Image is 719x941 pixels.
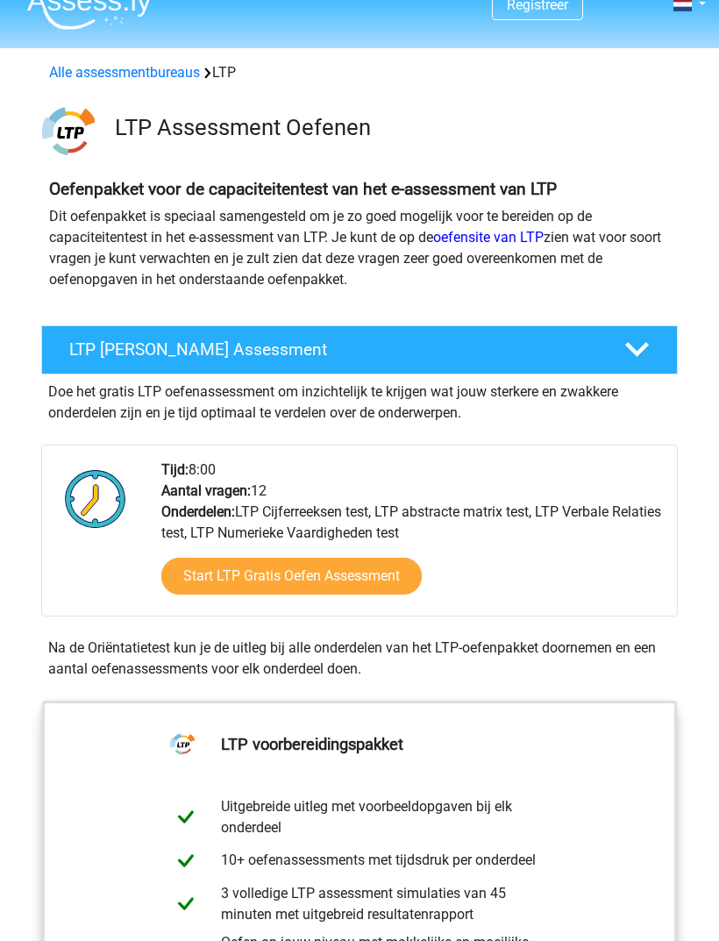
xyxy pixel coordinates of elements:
a: LTP [PERSON_NAME] Assessment [34,325,685,374]
h4: LTP [PERSON_NAME] Assessment [69,339,599,360]
img: ltp.png [42,104,95,157]
div: LTP [42,62,677,83]
div: Doe het gratis LTP oefenassessment om inzichtelijk te krijgen wat jouw sterkere en zwakkere onder... [41,374,678,424]
a: oefensite van LTP [433,229,544,246]
a: Alle assessmentbureaus [49,64,200,81]
div: Na de Oriëntatietest kun je de uitleg bij alle onderdelen van het LTP-oefenpakket doornemen en ee... [41,638,678,680]
p: Dit oefenpakket is speciaal samengesteld om je zo goed mogelijk voor te bereiden op de capaciteit... [49,206,670,290]
b: Aantal vragen: [161,482,251,499]
div: 8:00 12 LTP Cijferreeksen test, LTP abstracte matrix test, LTP Verbale Relaties test, LTP Numerie... [148,460,676,616]
b: Onderdelen: [161,503,235,520]
h3: LTP Assessment Oefenen [115,114,664,141]
b: Oefenpakket voor de capaciteitentest van het e-assessment van LTP [49,179,557,199]
img: Klok [56,460,135,538]
a: Start LTP Gratis Oefen Assessment [161,558,422,595]
b: Tijd: [161,461,189,478]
